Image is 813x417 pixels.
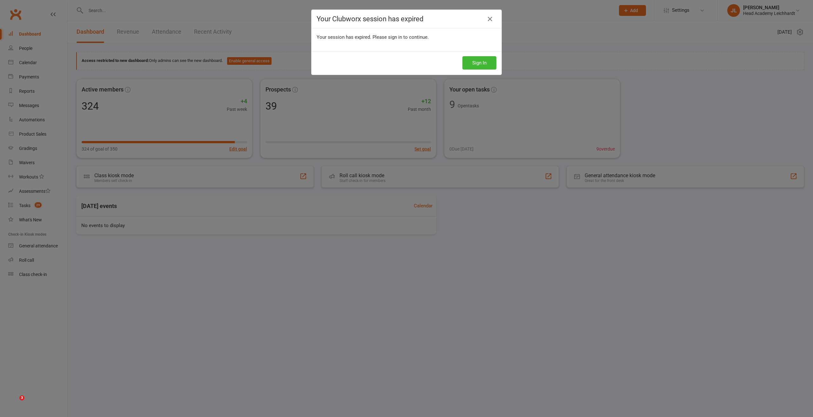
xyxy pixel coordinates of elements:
a: Close [485,14,495,24]
button: Sign In [462,56,496,70]
span: Your session has expired. Please sign in to continue. [317,34,429,40]
iframe: Intercom live chat [6,395,22,411]
span: 3 [19,395,24,400]
h4: Your Clubworx session has expired [317,15,496,23]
